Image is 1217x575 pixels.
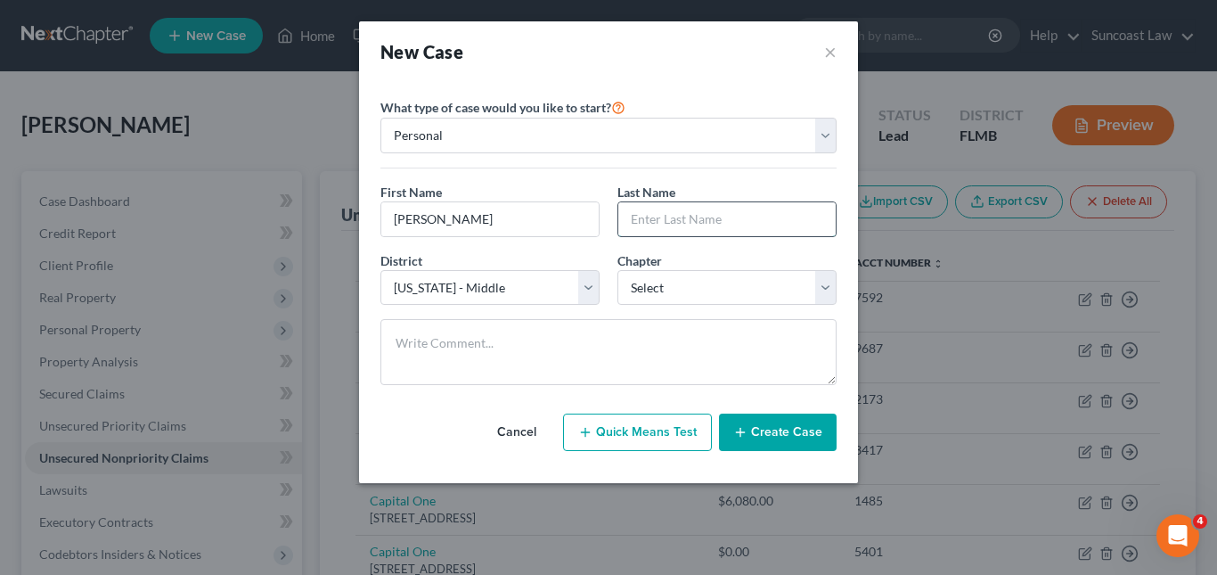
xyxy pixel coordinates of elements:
[719,414,837,451] button: Create Case
[1156,514,1199,557] iframe: Intercom live chat
[824,39,837,64] button: ×
[380,41,463,62] strong: New Case
[380,253,422,268] span: District
[617,253,662,268] span: Chapter
[380,96,625,118] label: What type of case would you like to start?
[380,185,442,200] span: First Name
[1193,514,1207,529] span: 4
[478,415,556,450] button: Cancel
[381,202,599,236] input: Enter First Name
[563,414,712,451] button: Quick Means Test
[618,202,836,236] input: Enter Last Name
[617,185,675,200] span: Last Name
